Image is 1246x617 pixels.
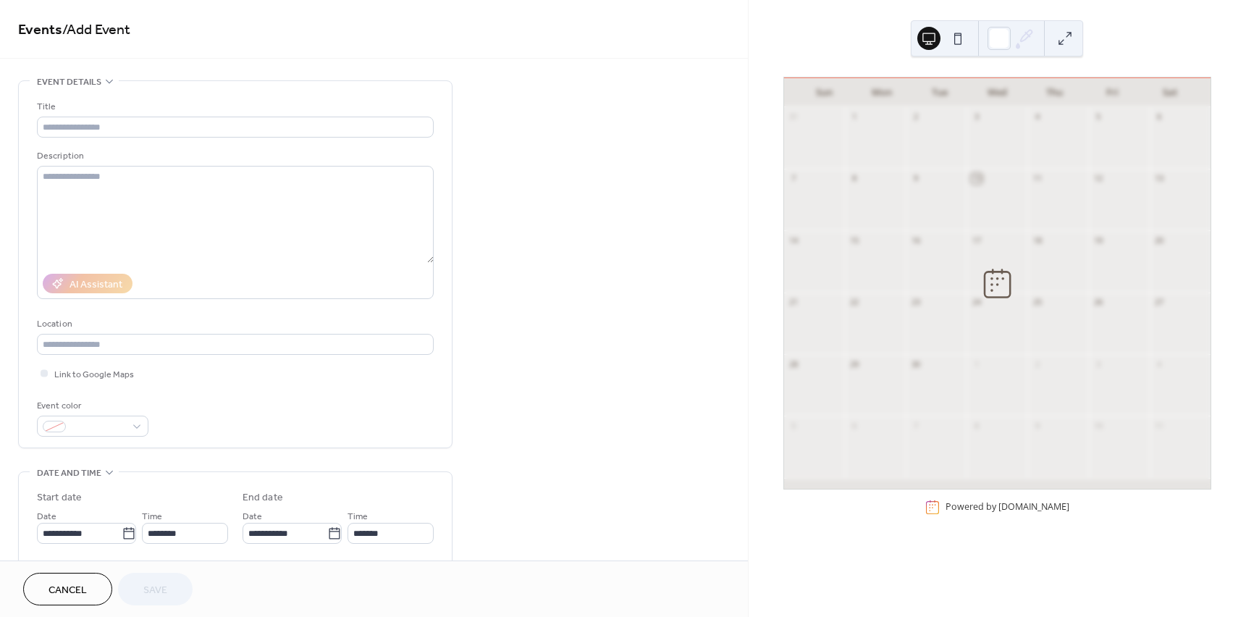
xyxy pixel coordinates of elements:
[910,173,921,184] div: 9
[910,420,921,431] div: 7
[1093,173,1104,184] div: 12
[910,235,921,245] div: 16
[1032,235,1043,245] div: 18
[37,509,56,524] span: Date
[971,235,982,245] div: 17
[49,583,87,598] span: Cancel
[1084,78,1142,107] div: Fri
[788,297,799,308] div: 21
[348,509,368,524] span: Time
[37,148,431,164] div: Description
[37,466,101,481] span: Date and time
[788,112,799,122] div: 31
[849,358,860,369] div: 29
[971,112,982,122] div: 3
[910,297,921,308] div: 23
[849,112,860,122] div: 1
[62,16,130,44] span: / Add Event
[849,173,860,184] div: 8
[946,501,1069,513] div: Powered by
[910,112,921,122] div: 2
[849,297,860,308] div: 22
[1154,173,1165,184] div: 13
[1154,358,1165,369] div: 4
[1026,78,1084,107] div: Thu
[971,358,982,369] div: 1
[1154,235,1165,245] div: 20
[1154,112,1165,122] div: 6
[971,173,982,184] div: 10
[1032,297,1043,308] div: 25
[853,78,911,107] div: Mon
[243,490,283,505] div: End date
[849,420,860,431] div: 6
[971,420,982,431] div: 8
[243,509,262,524] span: Date
[788,420,799,431] div: 5
[1032,173,1043,184] div: 11
[968,78,1026,107] div: Wed
[788,358,799,369] div: 28
[1032,420,1043,431] div: 9
[23,573,112,605] button: Cancel
[1154,420,1165,431] div: 11
[37,490,82,505] div: Start date
[1093,420,1104,431] div: 10
[1093,297,1104,308] div: 26
[998,501,1069,513] a: [DOMAIN_NAME]
[1154,297,1165,308] div: 27
[911,78,969,107] div: Tue
[849,235,860,245] div: 15
[796,78,854,107] div: Sun
[1141,78,1199,107] div: Sat
[37,75,101,90] span: Event details
[37,398,146,414] div: Event color
[1093,235,1104,245] div: 19
[971,297,982,308] div: 24
[1093,358,1104,369] div: 3
[788,173,799,184] div: 7
[1093,112,1104,122] div: 5
[37,99,431,114] div: Title
[142,509,162,524] span: Time
[1032,358,1043,369] div: 2
[18,16,62,44] a: Events
[788,235,799,245] div: 14
[910,358,921,369] div: 30
[37,316,431,332] div: Location
[54,367,134,382] span: Link to Google Maps
[1032,112,1043,122] div: 4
